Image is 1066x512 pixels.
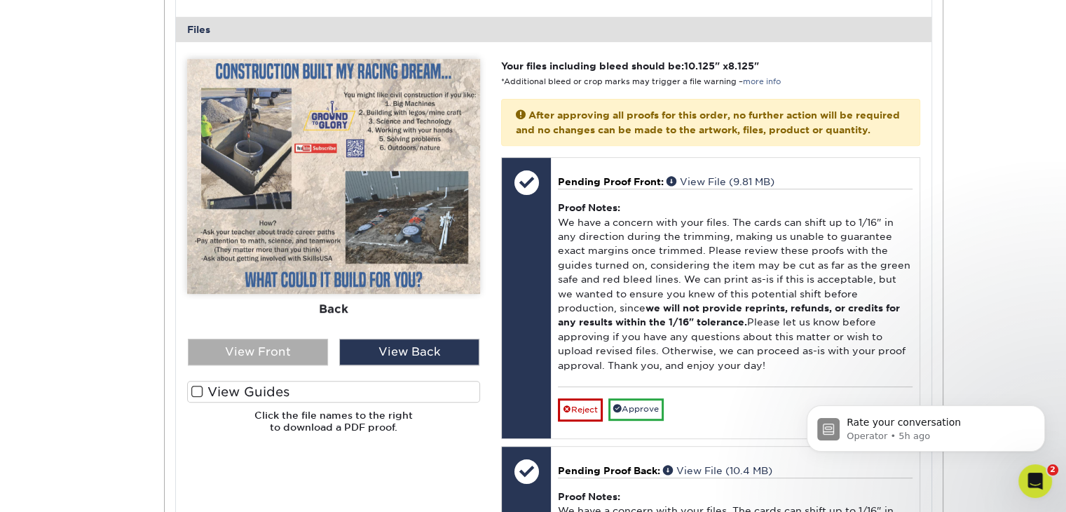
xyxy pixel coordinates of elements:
[501,60,759,72] strong: Your files including bleed should be: " x "
[558,189,912,386] div: We have a concern with your files. The cards can shift up to 1/16" in any direction during the tr...
[663,465,772,476] a: View File (10.4 MB)
[558,202,620,213] strong: Proof Notes:
[558,302,900,328] b: we will not provide reprints, refunds, or credits for any results within the 1/16" tolerance.
[187,410,480,444] h6: Click the file names to the right to download a PDF proof.
[339,339,479,365] div: View Back
[187,294,480,325] div: Back
[743,77,781,86] a: more info
[558,176,664,187] span: Pending Proof Front:
[188,339,328,365] div: View Front
[176,17,931,42] div: Files
[728,60,754,72] span: 8.125
[667,176,774,187] a: View File (9.81 MB)
[516,109,900,135] strong: After approving all proofs for this order, no further action will be required and no changes can ...
[684,60,715,72] span: 10.125
[558,491,620,502] strong: Proof Notes:
[608,398,664,420] a: Approve
[786,376,1066,474] iframe: Intercom notifications message
[558,465,660,476] span: Pending Proof Back:
[501,77,781,86] small: *Additional bleed or crop marks may trigger a file warning –
[1018,464,1052,498] iframe: Intercom live chat
[558,398,603,421] a: Reject
[1047,464,1058,476] span: 2
[187,381,480,403] label: View Guides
